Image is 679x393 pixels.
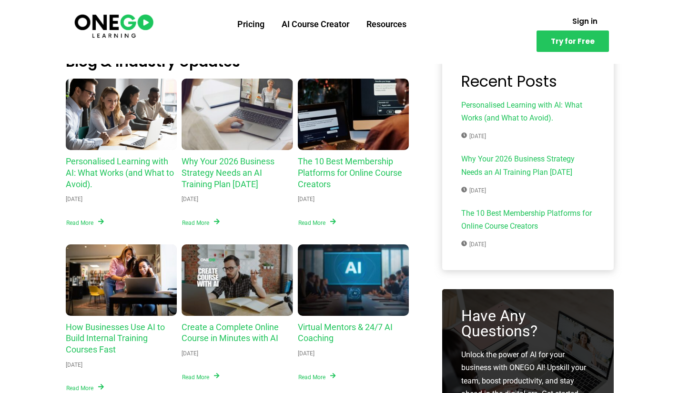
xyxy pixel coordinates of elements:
[182,372,220,382] a: Read More
[298,218,336,228] a: Read More
[66,194,82,204] div: [DATE]
[461,207,595,251] a: The 10 Best Membership Platforms for Online Course Creators[DATE]
[298,349,314,358] div: [DATE]
[182,194,198,204] div: [DATE]
[182,79,293,150] a: Why Your 2026 Business Strategy Needs an AI Training Plan Today
[182,349,198,358] div: [DATE]
[182,322,279,343] a: Create a Complete Online Course in Minutes with AI
[461,240,486,249] span: [DATE]
[66,322,165,355] a: How Businesses Use AI to Build Internal Training Courses Fast
[298,156,402,189] a: The 10 Best Membership Platforms for Online Course Creators
[298,322,393,343] a: Virtual Mentors & 24/7 AI Coaching
[461,99,595,143] a: Personalised Learning with AI: What Works (and What to Avoid).[DATE]
[461,308,595,339] h3: Have Any Questions?
[461,99,595,127] span: Personalised Learning with AI: What Works (and What to Avoid).
[461,152,595,197] a: Why Your 2026 Business Strategy Needs an AI Training Plan [DATE][DATE]
[66,55,409,69] h2: Blog & Industry Updates
[461,152,595,181] span: Why Your 2026 Business Strategy Needs an AI Training Plan [DATE]
[572,18,598,25] span: Sign in
[461,207,595,235] span: The 10 Best Membership Platforms for Online Course Creators
[537,30,609,52] a: Try for Free
[66,360,82,370] div: [DATE]
[461,186,486,195] span: [DATE]
[182,156,274,189] a: Why Your 2026 Business Strategy Needs an AI Training Plan [DATE]
[298,244,409,316] a: Virtual Mentors & 24/7 AI Coaching
[66,79,177,150] a: Personalised Learning with AI: What Works (and What to Avoid).
[298,372,336,382] a: Read More
[66,156,174,189] a: Personalised Learning with AI: What Works (and What to Avoid).
[273,12,358,37] a: AI Course Creator
[229,12,273,37] a: Pricing
[461,74,595,89] h3: Recent Posts
[298,194,314,204] div: [DATE]
[551,38,595,45] span: Try for Free
[66,218,104,228] a: Read More
[182,218,220,228] a: Read More
[66,244,177,316] a: How Businesses Use AI to Build Internal Training Courses Fast
[182,244,293,316] a: Create a Complete Online Course in Minutes with AI
[561,12,609,30] a: Sign in
[358,12,415,37] a: Resources
[461,131,486,141] span: [DATE]
[66,383,104,393] a: Read More
[298,79,409,150] a: The 10 Best Membership Platforms for Online Course Creators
